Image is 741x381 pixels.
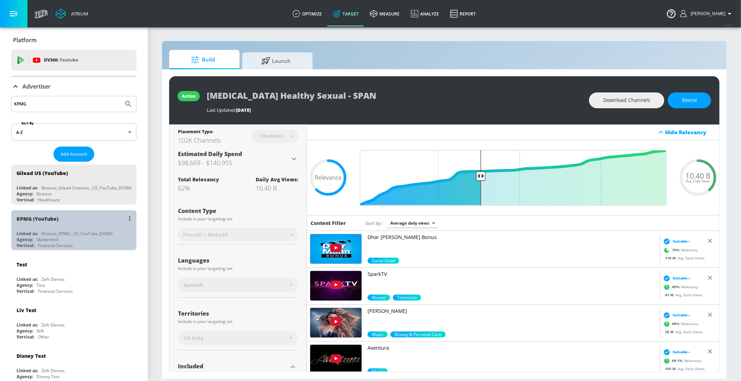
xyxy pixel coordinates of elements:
[368,271,657,295] a: SparkTV
[327,1,364,26] a: Target
[184,335,204,342] span: US Only
[178,150,242,158] span: Estimated Daily Spend
[673,276,690,281] span: Suitable ›
[178,319,298,324] div: Include in your targeting set
[37,282,45,288] div: Test
[662,275,690,282] div: Suitable ›
[37,191,52,197] div: Kinesso
[178,208,298,214] div: Content Type
[11,256,136,296] div: TestLinked as:Zefr DemosAgency:TestVertical:Financial Services
[364,1,405,26] a: measure
[256,176,298,183] div: Daily Avg Views:
[56,8,88,19] a: Atrium
[178,331,298,345] div: US Only
[368,344,657,368] a: Aventura
[390,331,446,337] div: 70.0%
[680,9,734,18] button: [PERSON_NAME]
[368,258,399,264] span: Social Good
[662,238,690,245] div: Suitable ›
[665,129,715,136] div: Hide Relevancy
[53,147,94,162] button: Add Account
[662,282,698,292] div: Relevancy
[682,96,697,105] span: Revise
[178,363,288,369] div: Included
[59,56,78,64] p: Youtube
[178,217,298,221] div: Include in your targeting set
[11,164,136,205] div: Gilead US (YouTube)Linked as:Kinesso_Gilead Sciences _US_YouTube_DV360Agency:KinessoVertical:Heal...
[13,36,37,44] p: Platform
[17,282,33,288] div: Agency:
[41,368,65,374] div: Zefr Demos
[17,191,33,197] div: Agency:
[37,237,58,243] div: Matterkind
[178,150,298,168] div: Estimated Daily Spend$98,669 - $140,955
[724,23,734,27] span: v 4.32.0
[17,231,38,237] div: Linked as:
[393,295,421,301] div: 70.0%
[673,312,690,318] span: Suitable ›
[17,353,46,359] div: Disney Test
[603,96,650,105] span: Download Channels
[236,107,251,113] span: [DATE]
[589,92,664,108] button: Download Channels
[11,77,136,96] div: Advertiser
[68,11,88,17] div: Atrium
[11,210,136,250] div: KPMG (YouTube)Linked as:Kinesso_KPMG _US_YouTube_DV360Agency:MatterkindVertical:Financial Services
[672,321,681,327] span: 99 %
[17,237,33,243] div: Agency:
[668,92,711,108] button: Revise
[178,184,219,192] div: 62%
[37,374,59,380] div: Disney Test
[11,50,136,71] div: DV360: Youtube
[41,276,65,282] div: Zefr Demos
[405,1,445,26] a: Analyze
[390,331,446,337] span: Beauty & Personal Care
[310,345,362,374] img: UUX_gHEqsNCpJl-DWf5EN2Ww
[17,334,34,340] div: Vertical:
[11,30,136,50] div: Platform
[41,185,132,191] div: Kinesso_Gilead Sciences _US_YouTube_DV360
[368,368,388,374] div: 99.1%
[17,197,34,203] div: Vertical:
[121,96,136,112] button: Submit Search
[207,107,582,113] div: Last Updated:
[368,295,390,301] div: 99.0%
[662,366,705,372] div: Avg. Daily Views
[662,356,701,366] div: Relevancy
[662,349,690,356] div: Suitable ›
[672,284,681,290] span: 99 %
[249,52,303,69] span: Launch
[178,136,221,144] div: 102K Channels
[178,266,298,271] div: Include in your targeting set
[368,344,657,351] p: Aventura
[368,308,657,331] a: [PERSON_NAME]
[17,328,33,334] div: Agency:
[356,150,670,206] input: Final Threshold
[17,322,38,328] div: Linked as:
[387,218,438,228] div: Average daily views
[368,258,399,264] div: 70.0%
[368,234,657,258] a: Dhar [PERSON_NAME] Bonus
[178,311,298,316] div: Territories
[672,247,681,253] span: 70 %
[393,295,421,301] span: Television
[60,150,87,158] span: Add Account
[11,302,136,342] div: Liv TestLinked as:Zefr DemosAgency:N/AVertical:Other
[673,239,690,244] span: Suitable ›
[38,197,60,203] div: Healthcare
[686,172,711,180] span: 10.40 B
[38,334,49,340] div: Other
[662,245,698,256] div: Relevancy
[184,282,203,289] span: Spanish
[17,170,68,176] div: Gilead US (YouTube)
[178,258,298,263] div: Languages
[183,231,228,238] span: Pre-roll + Mid-roll
[17,307,36,314] div: Liv Test
[14,99,121,109] input: Search by name
[17,185,38,191] div: Linked as:
[20,121,35,125] label: Sort By
[665,329,676,334] span: 28 M
[178,278,298,292] div: Spanish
